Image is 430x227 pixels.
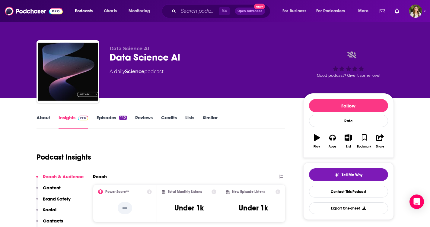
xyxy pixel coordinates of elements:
[75,7,93,15] span: Podcasts
[254,4,265,9] span: New
[377,6,387,16] a: Show notifications dropdown
[93,174,107,179] h2: Reach
[118,202,132,214] p: --
[232,190,265,194] h2: New Episode Listens
[334,173,339,177] img: tell me why sparkle
[178,6,219,16] input: Search podcasts, credits, & more...
[309,99,388,112] button: Follow
[43,185,61,191] p: Content
[409,194,424,209] div: Open Intercom Messenger
[104,7,117,15] span: Charts
[219,7,230,15] span: ⌘ K
[325,130,340,152] button: Apps
[342,173,362,177] span: Tell Me Why
[5,5,63,17] img: Podchaser - Follow, Share and Rate Podcasts
[357,145,371,148] div: Bookmark
[97,115,126,129] a: Episodes140
[409,5,422,18] img: User Profile
[235,8,265,15] button: Open AdvancedNew
[372,130,388,152] button: Share
[37,115,50,129] a: About
[239,204,268,213] h3: Under 1k
[105,190,129,194] h2: Power Score™
[161,115,177,129] a: Credits
[340,130,356,152] button: List
[119,116,126,120] div: 140
[309,168,388,181] button: tell me why sparkleTell Me Why
[309,186,388,197] a: Contact This Podcast
[43,218,63,224] p: Contacts
[358,7,368,15] span: More
[312,6,354,16] button: open menu
[36,185,61,196] button: Content
[317,73,380,78] span: Good podcast? Give it some love!
[78,116,88,120] img: Podchaser Pro
[314,145,320,148] div: Play
[376,145,384,148] div: Share
[409,5,422,18] span: Logged in as lizchapa
[36,174,84,185] button: Reach & Audience
[329,145,336,148] div: Apps
[59,115,88,129] a: InsightsPodchaser Pro
[392,6,402,16] a: Show notifications dropdown
[282,7,306,15] span: For Business
[36,207,56,218] button: Social
[124,6,158,16] button: open menu
[409,5,422,18] button: Show profile menu
[36,196,71,207] button: Brand Safety
[309,202,388,214] button: Export One-Sheet
[346,145,351,148] div: List
[168,190,202,194] h2: Total Monthly Listens
[37,153,91,162] h1: Podcast Insights
[356,130,372,152] button: Bookmark
[71,6,100,16] button: open menu
[110,46,149,51] span: Data Science AI
[316,7,345,15] span: For Podcasters
[43,207,56,213] p: Social
[43,174,84,179] p: Reach & Audience
[185,115,194,129] a: Lists
[110,68,164,75] div: A daily podcast
[278,6,314,16] button: open menu
[43,196,71,202] p: Brand Safety
[309,130,325,152] button: Play
[100,6,120,16] a: Charts
[174,204,204,213] h3: Under 1k
[237,10,263,13] span: Open Advanced
[309,115,388,127] div: Rate
[129,7,150,15] span: Monitoring
[354,6,376,16] button: open menu
[125,69,144,74] a: Science
[38,42,98,102] img: Data Science AI
[167,4,276,18] div: Search podcasts, credits, & more...
[135,115,153,129] a: Reviews
[303,46,394,83] div: Good podcast? Give it some love!
[203,115,218,129] a: Similar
